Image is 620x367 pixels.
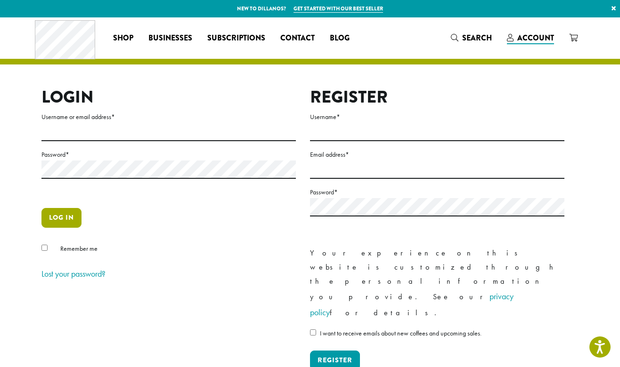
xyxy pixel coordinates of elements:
a: Search [443,30,499,46]
span: Search [462,32,492,43]
button: Log in [41,208,82,228]
a: Shop [106,31,141,46]
span: Account [517,32,554,43]
label: Password [310,186,564,198]
label: Email address [310,149,564,160]
span: Blog [330,32,350,44]
p: Your experience on this website is customized through the personal information you provide. See o... [310,246,564,320]
label: Password [41,149,296,160]
label: Username or email address [41,111,296,123]
span: I want to receive emails about new coffees and upcoming sales. [320,329,481,337]
span: Businesses [148,32,192,44]
h2: Register [310,87,564,107]
span: Shop [113,32,133,44]
a: Lost your password? [41,268,106,279]
h2: Login [41,87,296,107]
span: Remember me [60,244,98,253]
label: Username [310,111,564,123]
a: privacy policy [310,291,514,318]
span: Contact [280,32,315,44]
span: Subscriptions [207,32,265,44]
a: Get started with our best seller [294,5,383,13]
input: I want to receive emails about new coffees and upcoming sales. [310,329,316,335]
